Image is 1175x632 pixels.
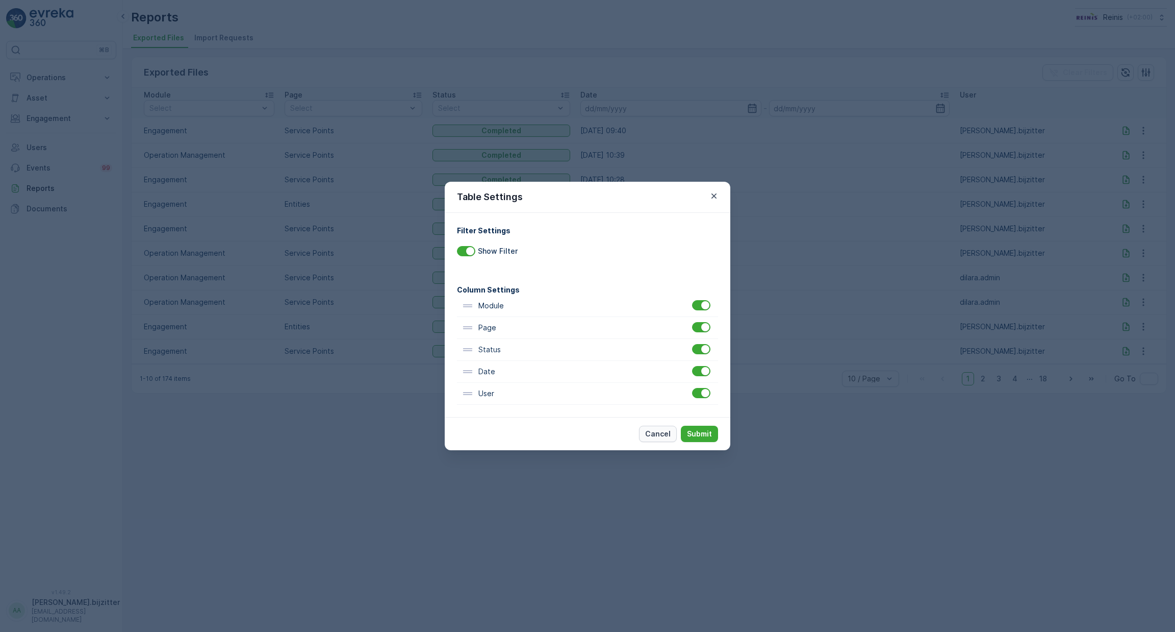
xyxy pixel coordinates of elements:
[478,345,501,355] p: Status
[645,429,671,439] p: Cancel
[457,190,523,204] p: Table Settings
[457,383,718,405] div: User
[478,388,494,399] p: User
[478,301,504,311] p: Module
[681,426,718,442] button: Submit
[478,246,518,256] p: Show Filter
[457,317,718,339] div: Page
[457,225,718,236] h4: Filter Settings
[478,367,495,377] p: Date
[478,323,496,333] p: Page
[457,295,718,317] div: Module
[457,361,718,383] div: Date
[639,426,677,442] button: Cancel
[687,429,712,439] p: Submit
[457,339,718,361] div: Status
[457,284,718,295] h4: Column Settings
